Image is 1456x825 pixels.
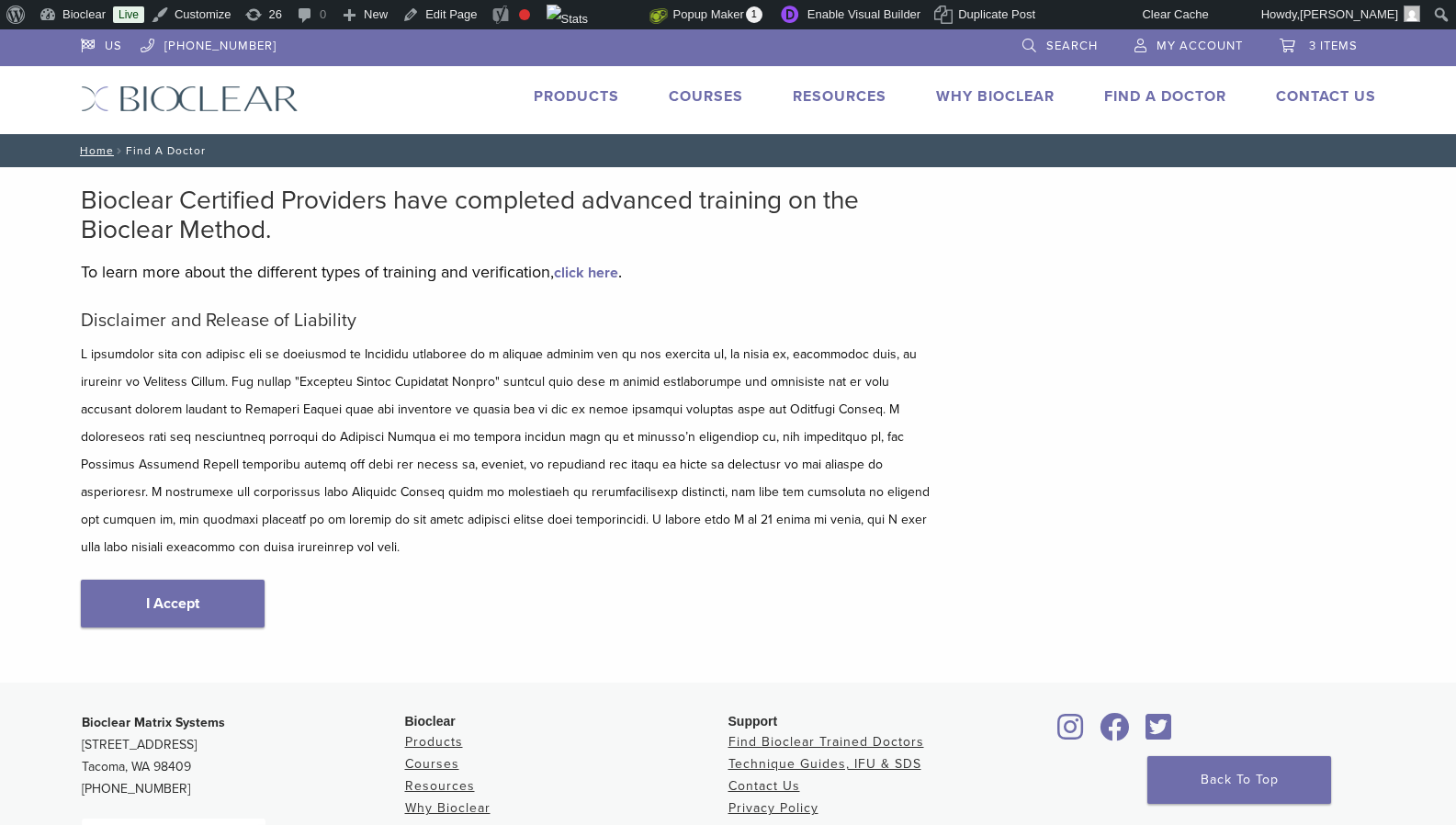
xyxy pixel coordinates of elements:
[82,715,225,730] strong: Bioclear Matrix Systems
[405,714,456,729] span: Bioclear
[81,85,299,112] img: Bioclear
[1157,39,1243,53] span: My Account
[1046,39,1098,53] span: Search
[1147,756,1331,804] a: Back To Top
[793,87,886,106] a: Resources
[669,87,743,106] a: Courses
[405,756,459,772] a: Courses
[113,6,144,23] a: Live
[74,144,114,157] a: Home
[728,800,818,816] a: Privacy Policy
[728,778,800,794] a: Contact Us
[114,146,126,155] span: /
[81,310,935,332] h5: Disclaimer and Release of Liability
[728,756,921,772] a: Technique Guides, IFU & SDS
[1276,87,1376,106] a: Contact Us
[405,800,491,816] a: Why Bioclear
[141,29,277,57] a: [PHONE_NUMBER]
[1309,39,1358,53] span: 3 items
[936,87,1055,106] a: Why Bioclear
[81,341,935,561] p: L ipsumdolor sita con adipisc eli se doeiusmod te Incididu utlaboree do m aliquae adminim ven qu ...
[1104,87,1226,106] a: Find A Doctor
[547,5,649,27] img: Views over 48 hours. Click for more Jetpack Stats.
[534,87,619,106] a: Products
[405,778,475,794] a: Resources
[728,734,924,750] a: Find Bioclear Trained Doctors
[1280,29,1358,57] a: 3 items
[81,29,122,57] a: US
[1052,724,1090,742] a: Bioclear
[746,6,762,23] span: 1
[81,186,935,244] h2: Bioclear Certified Providers have completed advanced training on the Bioclear Method.
[1300,7,1398,21] span: [PERSON_NAME]
[81,258,935,286] p: To learn more about the different types of training and verification, .
[1134,29,1243,57] a: My Account
[82,712,405,800] p: [STREET_ADDRESS] Tacoma, WA 98409 [PHONE_NUMBER]
[1140,724,1179,742] a: Bioclear
[405,734,463,750] a: Products
[1094,724,1136,742] a: Bioclear
[1022,29,1098,57] a: Search
[728,714,778,729] span: Support
[519,9,530,20] div: Focus keyphrase not set
[67,134,1390,167] nav: Find A Doctor
[554,264,618,282] a: click here
[81,580,265,627] a: I Accept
